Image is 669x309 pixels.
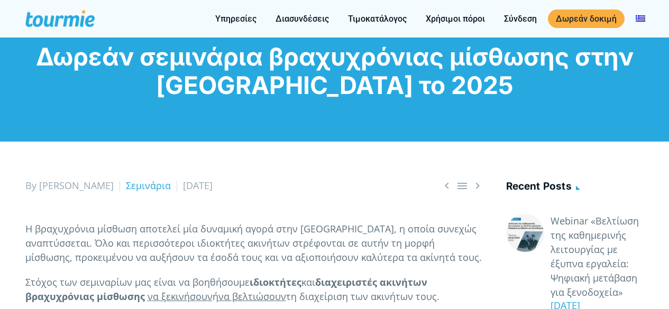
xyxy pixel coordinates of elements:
[441,179,453,192] a: 
[441,179,453,192] span: Previous post
[506,179,644,196] h4: Recent posts
[126,179,171,192] a: Σεμινάρια
[551,214,644,299] a: Webinar «Βελτίωση της καθημερινής λειτουργίας με έξυπνα εργαλεία: Ψηφιακή μετάβαση για ξενοδοχεία»
[25,179,114,192] span: By [PERSON_NAME]
[25,222,484,265] p: Η βραχυχρόνια μίσθωση αποτελεί μία δυναμική αγορά στην [GEOGRAPHIC_DATA], η οποία συνεχώς αναπτύσ...
[268,12,337,25] a: Διασυνδέσεις
[207,12,264,25] a: Υπηρεσίες
[148,290,213,303] span: να ξεκινήσουν
[25,275,484,304] p: Στόχος των σεμιναρίων μας είναι να βοηθήσουμε και ή τη διαχείριση των ακινήτων τους.
[496,12,545,25] a: Σύνδεση
[471,179,484,192] span: Next post
[218,290,286,303] span: να βελτιώσουν
[471,179,484,192] a: 
[25,276,427,303] strong: διαχειριστές ακινήτων βραχυχρόνιας μίσθωσης
[456,179,469,192] a: 
[25,42,644,99] h1: Δωρεάν σεμινάρια βραχυχρόνιας μίσθωσης στην [GEOGRAPHIC_DATA] το 2025
[340,12,415,25] a: Τιμοκατάλογος
[548,10,625,28] a: Δωρεάν δοκιμή
[183,179,213,192] span: [DATE]
[418,12,493,25] a: Χρήσιμοι πόροι
[250,276,301,288] strong: ιδιοκτήτες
